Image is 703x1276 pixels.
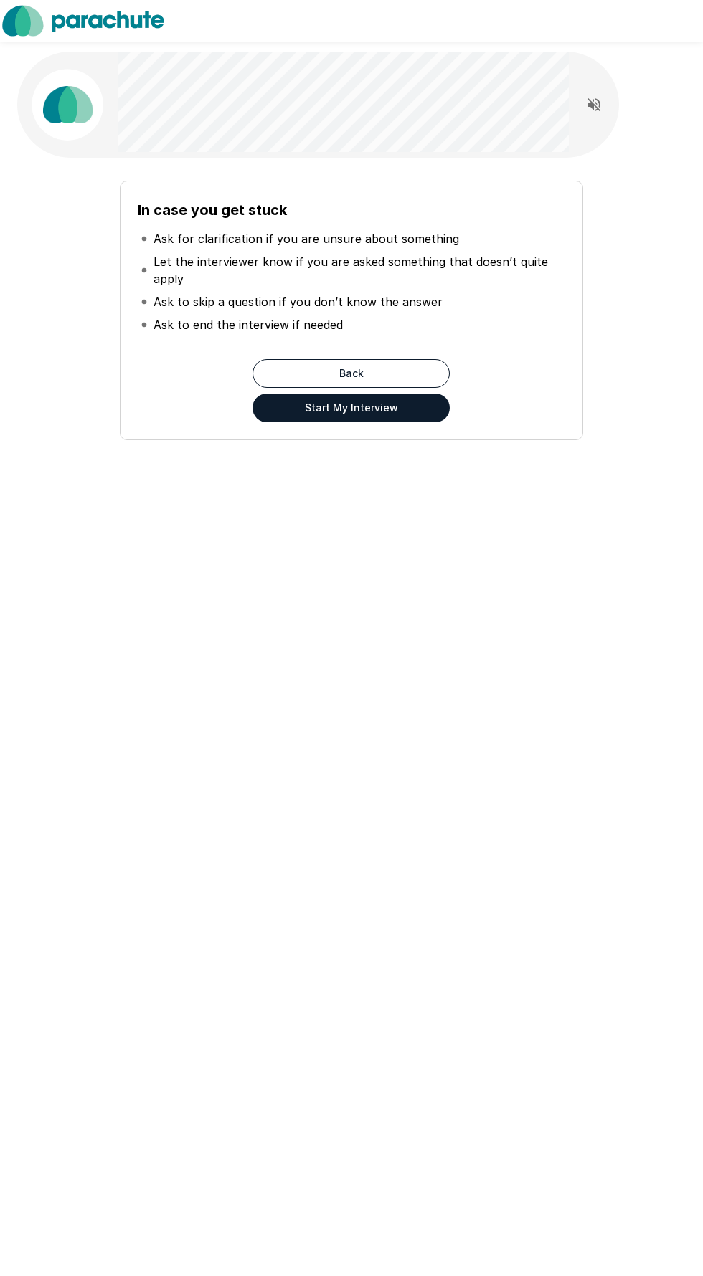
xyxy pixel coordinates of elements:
[154,253,562,287] p: Let the interviewer know if you are asked something that doesn’t quite apply
[154,293,443,310] p: Ask to skip a question if you don’t know the answer
[580,90,608,119] button: Read questions aloud
[253,359,450,388] button: Back
[154,316,343,333] p: Ask to end the interview if needed
[253,394,450,422] button: Start My Interview
[154,230,459,247] p: Ask for clarification if you are unsure about something
[138,201,287,219] b: In case you get stuck
[32,69,103,141] img: parachute_avatar.png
